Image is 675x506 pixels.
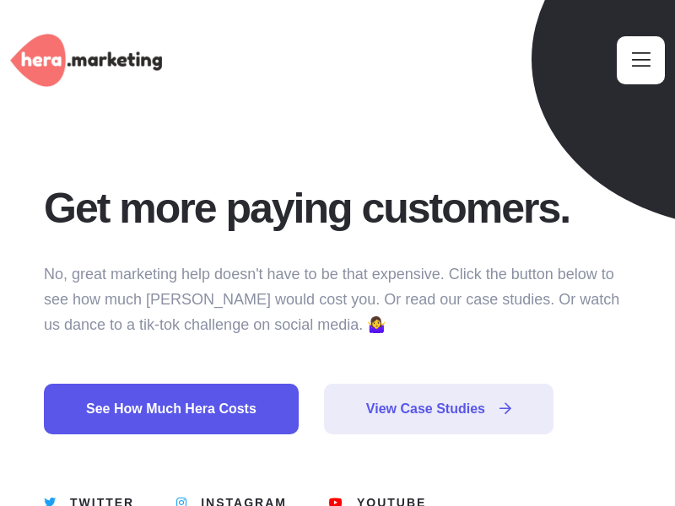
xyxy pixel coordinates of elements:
[44,384,299,434] a: See how much Hera costs
[44,261,631,371] p: No, great marketing help doesn't have to be that expensive. Click the button below to see how muc...
[324,384,553,434] a: View Case Studies
[44,186,631,232] h2: Get more paying customers.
